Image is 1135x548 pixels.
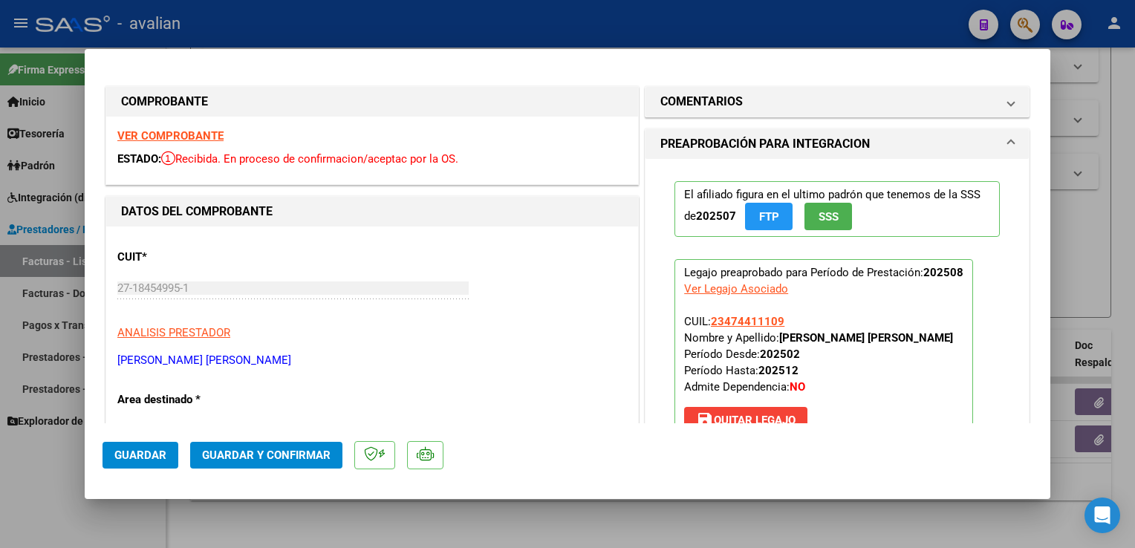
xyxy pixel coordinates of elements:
span: ANALISIS PRESTADOR [117,326,230,339]
span: Recibida. En proceso de confirmacion/aceptac por la OS. [161,152,458,166]
mat-expansion-panel-header: COMENTARIOS [645,87,1029,117]
p: [PERSON_NAME] [PERSON_NAME] [117,352,627,369]
span: Guardar [114,448,166,462]
mat-expansion-panel-header: PREAPROBACIÓN PARA INTEGRACION [645,129,1029,159]
span: 23474411109 [711,315,784,328]
span: SSS [819,210,839,224]
strong: 202507 [696,209,736,223]
div: Open Intercom Messenger [1084,498,1120,533]
span: ESTADO: [117,152,161,166]
strong: 202508 [923,266,963,279]
h1: COMENTARIOS [660,93,743,111]
span: Quitar Legajo [696,414,796,427]
div: Ver Legajo Asociado [684,281,788,297]
p: El afiliado figura en el ultimo padrón que tenemos de la SSS de [674,181,1000,237]
strong: NO [790,380,805,394]
p: Area destinado * [117,391,270,408]
div: PREAPROBACIÓN PARA INTEGRACION [645,159,1029,474]
button: Guardar [103,442,178,469]
strong: 202502 [760,348,800,361]
span: Guardar y Confirmar [202,448,331,462]
p: Legajo preaprobado para Período de Prestación: [674,259,973,440]
p: CUIT [117,249,270,266]
strong: DATOS DEL COMPROBANTE [121,204,273,218]
strong: [PERSON_NAME] [PERSON_NAME] [779,331,953,345]
button: SSS [804,203,852,230]
strong: 202512 [758,364,799,377]
span: CUIL: Nombre y Apellido: Período Desde: Período Hasta: Admite Dependencia: [684,315,953,394]
span: FTP [759,210,779,224]
button: Quitar Legajo [684,407,807,434]
mat-icon: save [696,411,714,428]
button: FTP [745,203,793,230]
h1: PREAPROBACIÓN PARA INTEGRACION [660,135,870,153]
strong: COMPROBANTE [121,94,208,108]
a: VER COMPROBANTE [117,129,224,143]
button: Guardar y Confirmar [190,442,342,469]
